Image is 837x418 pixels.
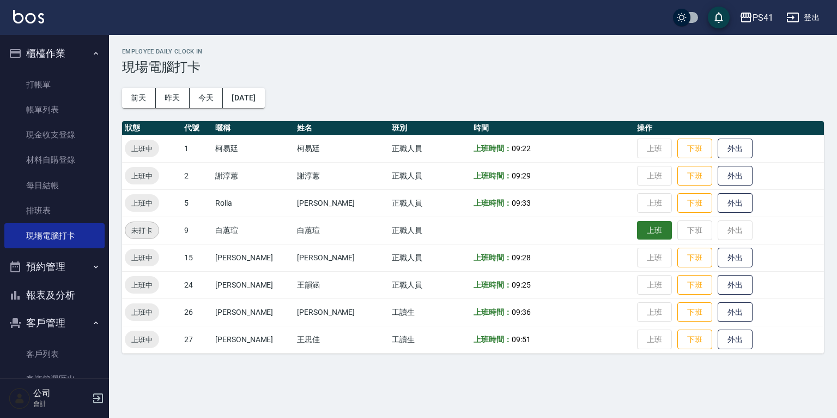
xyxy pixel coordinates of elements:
[125,252,159,264] span: 上班中
[389,298,471,326] td: 工讀生
[389,189,471,217] td: 正職人員
[33,399,89,409] p: 會計
[389,326,471,353] td: 工讀生
[294,162,389,189] td: 謝淳蕙
[753,11,773,25] div: PS41
[33,388,89,399] h5: 公司
[4,223,105,248] a: 現場電腦打卡
[718,330,753,350] button: 外出
[634,121,824,135] th: 操作
[512,253,531,262] span: 09:28
[389,217,471,244] td: 正職人員
[213,189,294,217] td: Rolla
[474,171,512,180] b: 上班時間：
[4,367,105,392] a: 客資篩選匯出
[718,248,753,268] button: 外出
[190,88,223,108] button: 今天
[471,121,634,135] th: 時間
[4,173,105,198] a: 每日結帳
[4,147,105,172] a: 材料自購登錄
[181,189,213,217] td: 5
[512,171,531,180] span: 09:29
[677,302,712,323] button: 下班
[294,298,389,326] td: [PERSON_NAME]
[512,308,531,317] span: 09:36
[389,121,471,135] th: 班別
[294,121,389,135] th: 姓名
[389,162,471,189] td: 正職人員
[213,298,294,326] td: [PERSON_NAME]
[181,326,213,353] td: 27
[181,135,213,162] td: 1
[122,121,181,135] th: 狀態
[156,88,190,108] button: 昨天
[223,88,264,108] button: [DATE]
[474,335,512,344] b: 上班時間：
[474,253,512,262] b: 上班時間：
[213,162,294,189] td: 謝淳蕙
[122,88,156,108] button: 前天
[213,135,294,162] td: 柯易廷
[294,135,389,162] td: 柯易廷
[474,308,512,317] b: 上班時間：
[181,271,213,298] td: 24
[13,10,44,23] img: Logo
[4,39,105,68] button: 櫃檯作業
[677,275,712,295] button: 下班
[474,280,512,289] b: 上班時間：
[677,248,712,268] button: 下班
[4,281,105,309] button: 報表及分析
[125,334,159,345] span: 上班中
[213,121,294,135] th: 暱稱
[4,309,105,337] button: 客戶管理
[9,387,31,409] img: Person
[294,244,389,271] td: [PERSON_NAME]
[4,97,105,122] a: 帳單列表
[718,302,753,323] button: 外出
[512,144,531,153] span: 09:22
[181,298,213,326] td: 26
[213,217,294,244] td: 白蕙瑄
[125,170,159,182] span: 上班中
[122,59,824,75] h3: 現場電腦打卡
[125,307,159,318] span: 上班中
[294,217,389,244] td: 白蕙瑄
[4,72,105,97] a: 打帳單
[389,271,471,298] td: 正職人員
[782,8,824,28] button: 登出
[718,275,753,295] button: 外出
[474,199,512,207] b: 上班時間：
[4,122,105,147] a: 現金收支登錄
[294,326,389,353] td: 王思佳
[512,280,531,289] span: 09:25
[735,7,778,29] button: PS41
[181,244,213,271] td: 15
[677,330,712,350] button: 下班
[181,162,213,189] td: 2
[718,193,753,213] button: 外出
[125,143,159,154] span: 上班中
[4,342,105,367] a: 客戶列表
[4,198,105,223] a: 排班表
[708,7,730,28] button: save
[294,189,389,217] td: [PERSON_NAME]
[512,335,531,344] span: 09:51
[677,166,712,186] button: 下班
[181,121,213,135] th: 代號
[125,225,159,236] span: 未打卡
[718,166,753,186] button: 外出
[181,217,213,244] td: 9
[677,139,712,159] button: 下班
[718,139,753,159] button: 外出
[122,48,824,55] h2: Employee Daily Clock In
[4,253,105,281] button: 預約管理
[389,135,471,162] td: 正職人員
[637,221,672,240] button: 上班
[512,199,531,207] span: 09:33
[125,279,159,291] span: 上班中
[213,271,294,298] td: [PERSON_NAME]
[213,326,294,353] td: [PERSON_NAME]
[294,271,389,298] td: 王韻涵
[389,244,471,271] td: 正職人員
[213,244,294,271] td: [PERSON_NAME]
